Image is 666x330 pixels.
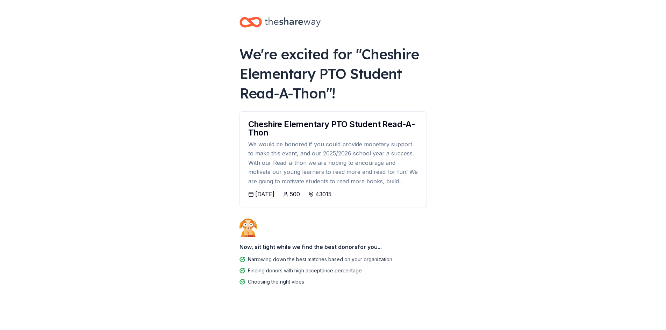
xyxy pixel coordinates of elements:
div: We're excited for " Cheshire Elementary PTO Student Read-A-Thon "! [239,44,427,103]
div: Finding donors with high acceptance percentage [248,266,362,275]
div: 43015 [315,190,331,198]
div: Cheshire Elementary PTO Student Read-A-Thon [248,120,418,137]
div: [DATE] [255,190,274,198]
div: 500 [290,190,300,198]
div: Narrowing down the best matches based on your organization [248,255,392,264]
div: Choosing the right vibes [248,278,304,286]
div: Now, sit tight while we find the best donors for you... [239,240,427,254]
img: Dog waiting patiently [239,218,257,237]
div: We would be honored if you could provide monetary support to make this event, and our 2025/2026 s... [248,140,418,186]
